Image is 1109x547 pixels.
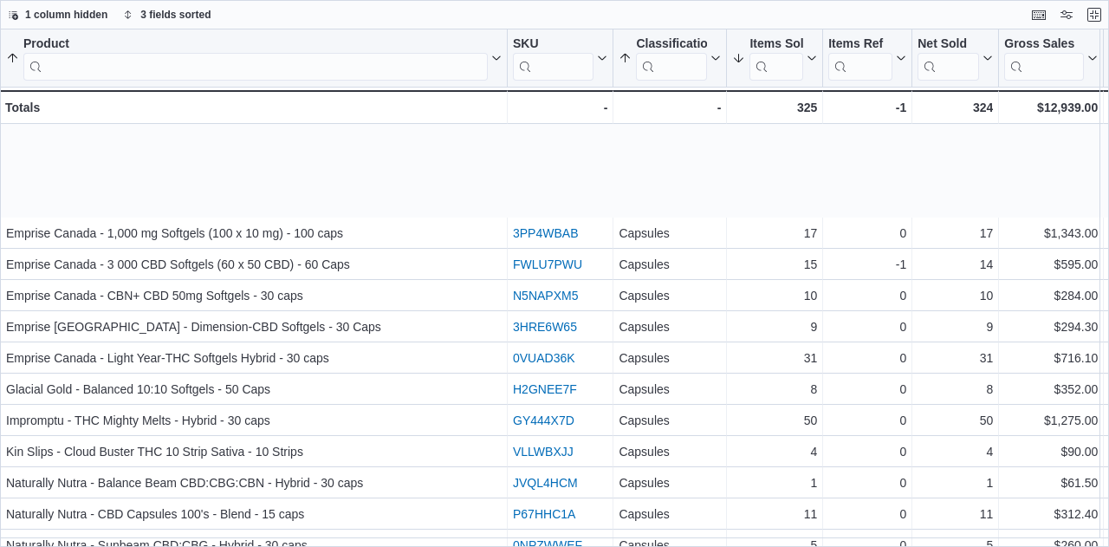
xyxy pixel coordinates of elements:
div: Items Ref [828,36,892,53]
div: Emprise [GEOGRAPHIC_DATA] - Dimension-CBD Softgels - 30 Caps [6,316,502,337]
div: Classification [636,36,707,53]
span: 1 column hidden [25,8,107,22]
div: 325 [732,97,817,118]
div: SKU [513,36,593,53]
button: Keyboard shortcuts [1028,4,1049,25]
div: Capsules [619,223,721,244]
div: 9 [918,316,993,337]
div: 0 [828,379,906,400]
a: H2GNEE7F [513,382,577,396]
div: 17 [918,223,993,244]
div: Kin Slips - Cloud Buster THC 10 Strip Sativa - 10 Strips [6,441,502,462]
div: $352.00 [1004,379,1098,400]
div: Capsules [619,348,721,368]
div: 8 [732,379,817,400]
div: Emprise Canada - 1,000 mg Softgels (100 x 10 mg) - 100 caps [6,223,502,244]
div: Net Sold [918,36,979,81]
div: 1 [732,472,817,493]
div: $1,275.00 [1004,410,1098,431]
div: 1 [918,472,993,493]
div: Emprise Canada - CBN+ CBD 50mg Softgels - 30 caps [6,285,502,306]
div: Net Sold [918,36,979,53]
div: 0 [828,504,906,524]
span: 3 fields sorted [140,8,211,22]
div: 50 [732,410,817,431]
div: Capsules [619,285,721,306]
div: 10 [732,285,817,306]
div: Items Ref [828,36,892,81]
div: 0 [828,285,906,306]
button: Net Sold [918,36,993,81]
a: P67HHC1A [513,507,575,521]
div: Classification [636,36,707,81]
div: 17 [732,223,817,244]
a: VLLWBXJJ [513,445,574,459]
button: Gross Sales [1004,36,1098,81]
div: Naturally Nutra - Balance Beam CBD:CBG:CBN - Hybrid - 30 caps [6,472,502,493]
button: SKU [513,36,607,81]
button: Product [6,36,502,81]
div: 4 [732,441,817,462]
div: Impromptu - THC Mighty Melts - Hybrid - 30 caps [6,410,502,431]
div: $284.00 [1004,285,1098,306]
div: $90.00 [1004,441,1098,462]
div: 15 [732,254,817,275]
div: 0 [828,472,906,493]
div: Capsules [619,379,721,400]
div: -1 [828,254,906,275]
div: Gross Sales [1004,36,1084,53]
div: Emprise Canada - Light Year-THC Softgels Hybrid - 30 caps [6,348,502,368]
div: Totals [5,97,502,118]
div: 4 [918,441,993,462]
a: FWLU7PWU [513,257,582,271]
div: Emprise Canada - 3 000 CBD Softgels (60 x 50 CBD) - 60 Caps [6,254,502,275]
div: 324 [918,97,993,118]
button: Classification [619,36,721,81]
div: SKU URL [513,36,593,81]
div: $294.30 [1004,316,1098,337]
div: Gross Sales [1004,36,1084,81]
a: 3HRE6W65 [513,320,577,334]
div: Items Sold [749,36,803,81]
div: $716.10 [1004,348,1098,368]
a: 3PP4WBAB [513,226,578,240]
div: 0 [828,316,906,337]
button: Display options [1056,4,1077,25]
div: - [513,97,607,118]
div: 31 [732,348,817,368]
div: $1,343.00 [1004,223,1098,244]
div: Naturally Nutra - CBD Capsules 100's - Blend - 15 caps [6,504,502,524]
div: 8 [918,379,993,400]
div: Capsules [619,316,721,337]
div: Capsules [619,472,721,493]
div: 11 [918,504,993,524]
div: 11 [732,504,817,524]
div: $12,939.00 [1004,97,1098,118]
div: 10 [918,285,993,306]
a: 0VUAD36K [513,351,575,365]
div: 14 [918,254,993,275]
div: Glacial Gold - Balanced 10:10 Softgels - 50 Caps [6,379,502,400]
div: 0 [828,410,906,431]
div: Capsules [619,410,721,431]
div: Capsules [619,254,721,275]
a: JVQL4HCM [513,476,578,490]
div: Items Sold [749,36,803,53]
div: Product [23,36,488,81]
div: 0 [828,223,906,244]
button: Exit fullscreen [1084,4,1105,25]
div: Capsules [619,441,721,462]
div: 0 [828,441,906,462]
div: - [619,97,721,118]
div: 0 [828,348,906,368]
div: $312.40 [1004,504,1098,524]
div: 50 [918,410,993,431]
div: 31 [918,348,993,368]
button: Items Ref [828,36,906,81]
div: Product [23,36,488,53]
div: -1 [828,97,906,118]
div: 9 [732,316,817,337]
div: $61.50 [1004,472,1098,493]
a: N5NAPXM5 [513,289,578,303]
a: GY444X7D [513,414,574,427]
